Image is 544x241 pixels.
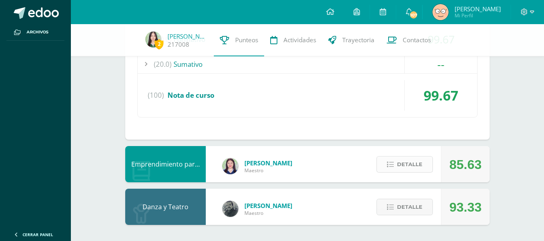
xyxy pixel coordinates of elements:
[125,189,206,225] div: Danza y Teatro
[449,189,482,225] div: 93.33
[397,200,422,214] span: Detalle
[23,232,53,237] span: Cerrar panel
[405,55,477,73] div: --
[432,4,449,20] img: 534664ee60f520b42d8813f001d89cd9.png
[168,32,208,40] a: [PERSON_NAME]
[322,24,381,56] a: Trayectoria
[264,24,322,56] a: Actividades
[168,91,214,100] span: Nota de curso
[148,80,164,111] span: (100)
[244,210,292,216] span: Maestro
[154,55,172,73] span: (20.0)
[27,29,48,35] span: Archivos
[397,157,422,172] span: Detalle
[155,39,163,49] span: 2
[138,55,477,73] div: Sumativo
[214,24,264,56] a: Punteos
[403,36,431,44] span: Contactos
[376,199,433,215] button: Detalle
[222,201,238,217] img: 8ba24283638e9cc0823fe7e8b79ee805.png
[405,80,477,111] div: 99.67
[455,12,501,19] span: Mi Perfil
[381,24,437,56] a: Contactos
[342,36,374,44] span: Trayectoria
[235,36,258,44] span: Punteos
[244,159,292,167] span: [PERSON_NAME]
[283,36,316,44] span: Actividades
[222,158,238,174] img: a452c7054714546f759a1a740f2e8572.png
[455,5,501,13] span: [PERSON_NAME]
[6,24,64,41] a: Archivos
[244,167,292,174] span: Maestro
[409,10,418,19] span: 107
[168,40,189,49] a: 217008
[125,146,206,182] div: Emprendimiento para la Productividad
[244,202,292,210] span: [PERSON_NAME]
[449,146,482,183] div: 85.63
[145,31,161,47] img: 8c1a34b3b9342903322ec75c6fc362cc.png
[376,156,433,173] button: Detalle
